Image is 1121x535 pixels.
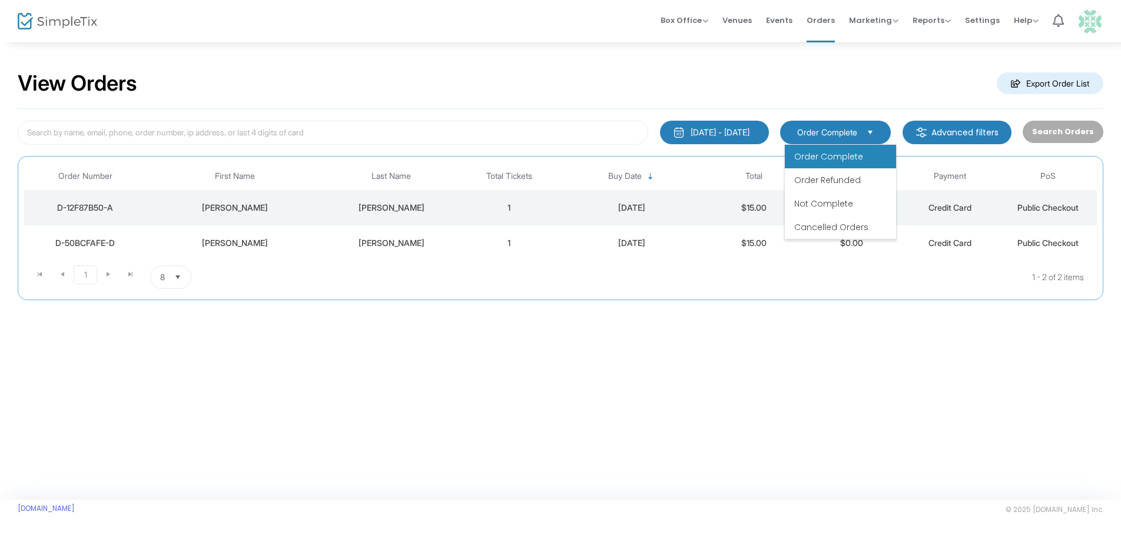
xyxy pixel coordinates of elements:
[928,238,971,248] span: Credit Card
[150,202,320,214] div: Patrick
[794,151,863,162] span: Order Complete
[326,202,457,214] div: OBrien
[1006,505,1103,514] span: © 2025 [DOMAIN_NAME] Inc.
[794,174,861,186] span: Order Refunded
[27,237,144,249] div: D-50BCFAFE-D
[794,221,868,233] span: Cancelled Orders
[561,202,702,214] div: 9/16/2025
[849,15,898,26] span: Marketing
[1040,171,1056,181] span: PoS
[18,121,648,145] input: Search by name, email, phone, order number, ip address, or last 4 digits of card
[803,225,901,261] td: $0.00
[160,271,165,283] span: 8
[460,225,558,261] td: 1
[928,202,971,212] span: Credit Card
[705,190,802,225] td: $15.00
[58,171,112,181] span: Order Number
[460,162,558,190] th: Total Tickets
[326,237,457,249] div: Pagano
[965,5,1000,35] span: Settings
[372,171,411,181] span: Last Name
[766,5,792,35] span: Events
[660,121,769,144] button: [DATE] - [DATE]
[705,225,802,261] td: $15.00
[1017,238,1079,248] span: Public Checkout
[646,172,655,181] span: Sortable
[309,265,1084,289] kendo-pager-info: 1 - 2 of 2 items
[794,198,853,210] span: Not Complete
[807,5,835,35] span: Orders
[561,237,702,249] div: 9/16/2025
[903,121,1011,144] m-button: Advanced filters
[916,127,927,138] img: filter
[18,71,137,97] h2: View Orders
[997,72,1103,94] m-button: Export Order List
[862,126,878,139] button: Select
[913,15,951,26] span: Reports
[170,266,186,288] button: Select
[608,171,642,181] span: Buy Date
[150,237,320,249] div: Gerald
[934,171,966,181] span: Payment
[722,5,752,35] span: Venues
[24,162,1097,261] div: Data table
[1017,202,1079,212] span: Public Checkout
[691,127,749,138] div: [DATE] - [DATE]
[18,504,75,513] a: [DOMAIN_NAME]
[797,127,857,138] span: Order Complete
[215,171,255,181] span: First Name
[705,162,802,190] th: Total
[27,202,144,214] div: D-12F87B50-A
[74,265,97,284] span: Page 1
[673,127,685,138] img: monthly
[661,15,708,26] span: Box Office
[1014,15,1039,26] span: Help
[460,190,558,225] td: 1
